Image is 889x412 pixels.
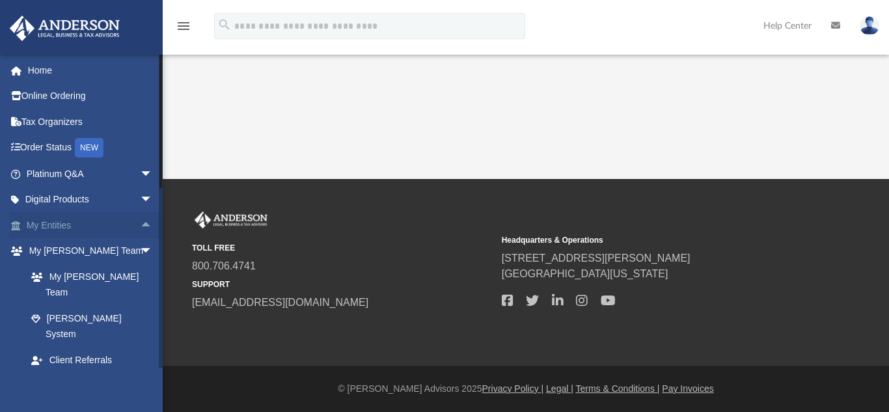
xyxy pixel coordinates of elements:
a: Client Referrals [18,347,166,373]
a: [EMAIL_ADDRESS][DOMAIN_NAME] [192,297,368,308]
span: arrow_drop_down [140,187,166,213]
a: Home [9,57,172,83]
a: Platinum Q&Aarrow_drop_down [9,161,172,187]
small: TOLL FREE [192,242,493,254]
a: My Entitiesarrow_drop_up [9,212,172,238]
img: User Pic [860,16,879,35]
i: search [217,18,232,32]
a: [STREET_ADDRESS][PERSON_NAME] [502,253,691,264]
img: Anderson Advisors Platinum Portal [6,16,124,41]
small: SUPPORT [192,279,493,290]
a: Pay Invoices [662,383,713,394]
img: Anderson Advisors Platinum Portal [192,212,270,228]
a: menu [176,25,191,34]
div: © [PERSON_NAME] Advisors 2025 [163,382,889,396]
a: Order StatusNEW [9,135,172,161]
span: arrow_drop_up [140,212,166,239]
a: Online Ordering [9,83,172,109]
a: 800.706.4741 [192,260,256,271]
span: arrow_drop_down [140,161,166,187]
a: Terms & Conditions | [576,383,660,394]
span: arrow_drop_down [140,238,166,265]
i: menu [176,18,191,34]
a: [GEOGRAPHIC_DATA][US_STATE] [502,268,668,279]
a: Tax Organizers [9,109,172,135]
a: [PERSON_NAME] System [18,305,166,347]
a: Digital Productsarrow_drop_down [9,187,172,213]
small: Headquarters & Operations [502,234,802,246]
a: My [PERSON_NAME] Team [18,264,159,305]
div: NEW [75,138,103,158]
a: My [PERSON_NAME] Teamarrow_drop_down [9,238,166,264]
a: Legal | [546,383,573,394]
a: Privacy Policy | [482,383,544,394]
